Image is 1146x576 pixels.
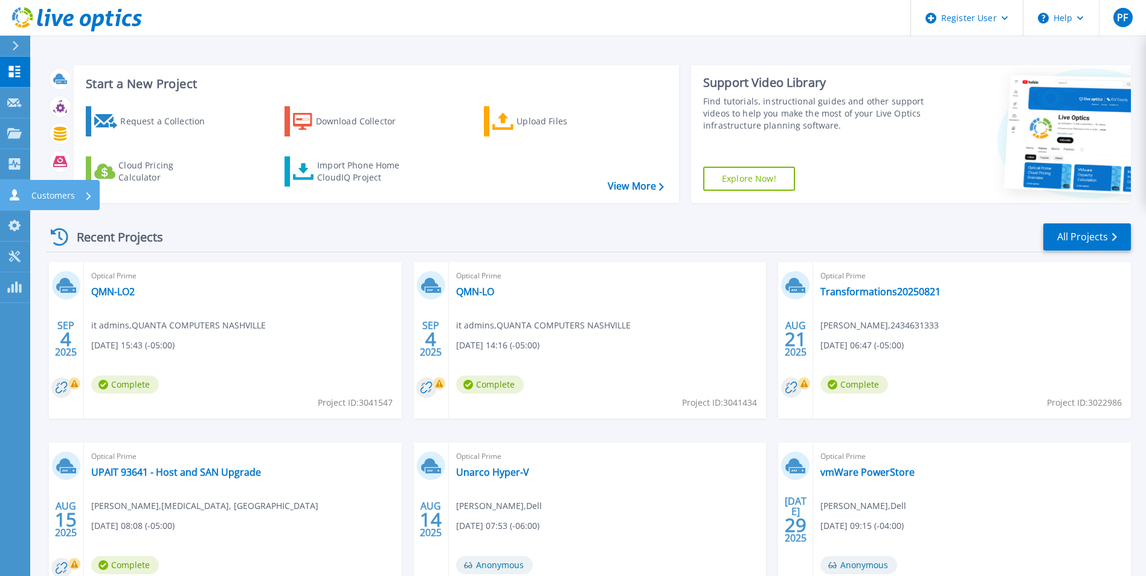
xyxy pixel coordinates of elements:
[456,556,533,574] span: Anonymous
[316,109,413,133] div: Download Collector
[456,466,529,478] a: Unarco Hyper-V
[456,319,631,332] span: it admins , QUANTA COMPUTERS NASHVILLE
[1117,13,1128,22] span: PF
[820,499,906,513] span: [PERSON_NAME] , Dell
[1047,396,1122,409] span: Project ID: 3022986
[91,519,175,533] span: [DATE] 08:08 (-05:00)
[784,317,807,361] div: AUG 2025
[86,106,221,136] a: Request a Collection
[456,286,494,298] a: QMN-LO
[118,159,215,184] div: Cloud Pricing Calculator
[120,109,217,133] div: Request a Collection
[318,396,393,409] span: Project ID: 3041547
[820,269,1124,283] span: Optical Prime
[419,498,442,542] div: AUG 2025
[785,334,806,344] span: 21
[91,269,394,283] span: Optical Prime
[91,466,261,478] a: UPAIT 93641 - Host and SAN Upgrade
[54,317,77,361] div: SEP 2025
[703,75,927,91] div: Support Video Library
[456,519,539,533] span: [DATE] 07:53 (-06:00)
[456,499,542,513] span: [PERSON_NAME] , Dell
[91,286,135,298] a: QMN-LO2
[420,514,442,525] span: 14
[47,222,179,252] div: Recent Projects
[60,334,71,344] span: 4
[31,180,75,211] p: Customers
[785,520,806,530] span: 29
[820,376,888,394] span: Complete
[608,181,664,192] a: View More
[91,376,159,394] span: Complete
[456,269,759,283] span: Optical Prime
[484,106,619,136] a: Upload Files
[419,317,442,361] div: SEP 2025
[820,319,939,332] span: [PERSON_NAME] , 2434631333
[703,95,927,132] div: Find tutorials, instructional guides and other support videos to help you make the most of your L...
[456,339,539,352] span: [DATE] 14:16 (-05:00)
[820,519,904,533] span: [DATE] 09:15 (-04:00)
[517,109,613,133] div: Upload Files
[820,556,897,574] span: Anonymous
[456,450,759,463] span: Optical Prime
[91,339,175,352] span: [DATE] 15:43 (-05:00)
[820,466,915,478] a: vmWare PowerStore
[55,514,77,525] span: 15
[820,450,1124,463] span: Optical Prime
[820,286,941,298] a: Transformations20250821
[91,319,266,332] span: it admins , QUANTA COMPUTERS NASHVILLE
[317,159,411,184] div: Import Phone Home CloudIQ Project
[682,396,757,409] span: Project ID: 3041434
[784,498,807,542] div: [DATE] 2025
[820,339,904,352] span: [DATE] 06:47 (-05:00)
[86,77,663,91] h3: Start a New Project
[456,376,524,394] span: Complete
[54,498,77,542] div: AUG 2025
[703,167,795,191] a: Explore Now!
[1043,223,1131,251] a: All Projects
[91,450,394,463] span: Optical Prime
[86,156,221,187] a: Cloud Pricing Calculator
[425,334,436,344] span: 4
[285,106,419,136] a: Download Collector
[91,556,159,574] span: Complete
[91,499,318,513] span: [PERSON_NAME] , [MEDICAL_DATA], [GEOGRAPHIC_DATA]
